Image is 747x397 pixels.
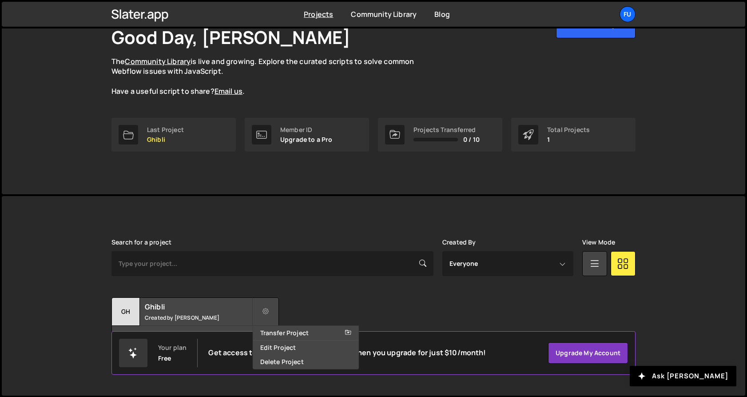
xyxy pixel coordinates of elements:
[111,239,171,246] label: Search for a project
[158,344,187,351] div: Your plan
[145,314,252,321] small: Created by [PERSON_NAME]
[442,239,476,246] label: Created By
[304,9,333,19] a: Projects
[158,355,171,362] div: Free
[548,342,628,364] a: Upgrade my account
[145,302,252,312] h2: Ghibli
[111,297,279,353] a: Gh Ghibli Created by [PERSON_NAME] 11 pages, last updated by [PERSON_NAME] [DATE]
[413,126,480,133] div: Projects Transferred
[253,355,359,369] a: Delete Project
[351,9,417,19] a: Community Library
[630,366,736,386] button: Ask [PERSON_NAME]
[547,126,590,133] div: Total Projects
[147,126,184,133] div: Last Project
[147,136,184,143] p: Ghibli
[111,251,433,276] input: Type your project...
[547,136,590,143] p: 1
[253,326,359,340] a: Transfer Project
[463,136,480,143] span: 0 / 10
[215,86,242,96] a: Email us
[620,6,636,22] a: Fu
[111,56,431,96] p: The is live and growing. Explore the curated scripts to solve common Webflow issues with JavaScri...
[111,118,236,152] a: Last Project Ghibli
[280,126,333,133] div: Member ID
[112,298,140,326] div: Gh
[280,136,333,143] p: Upgrade to a Pro
[112,326,278,353] div: 11 pages, last updated by [PERSON_NAME] [DATE]
[434,9,450,19] a: Blog
[582,239,615,246] label: View Mode
[208,349,486,357] h2: Get access to when you upgrade for just $10/month!
[111,25,350,49] h1: Good Day, [PERSON_NAME]
[125,56,191,66] a: Community Library
[253,341,359,355] a: Edit Project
